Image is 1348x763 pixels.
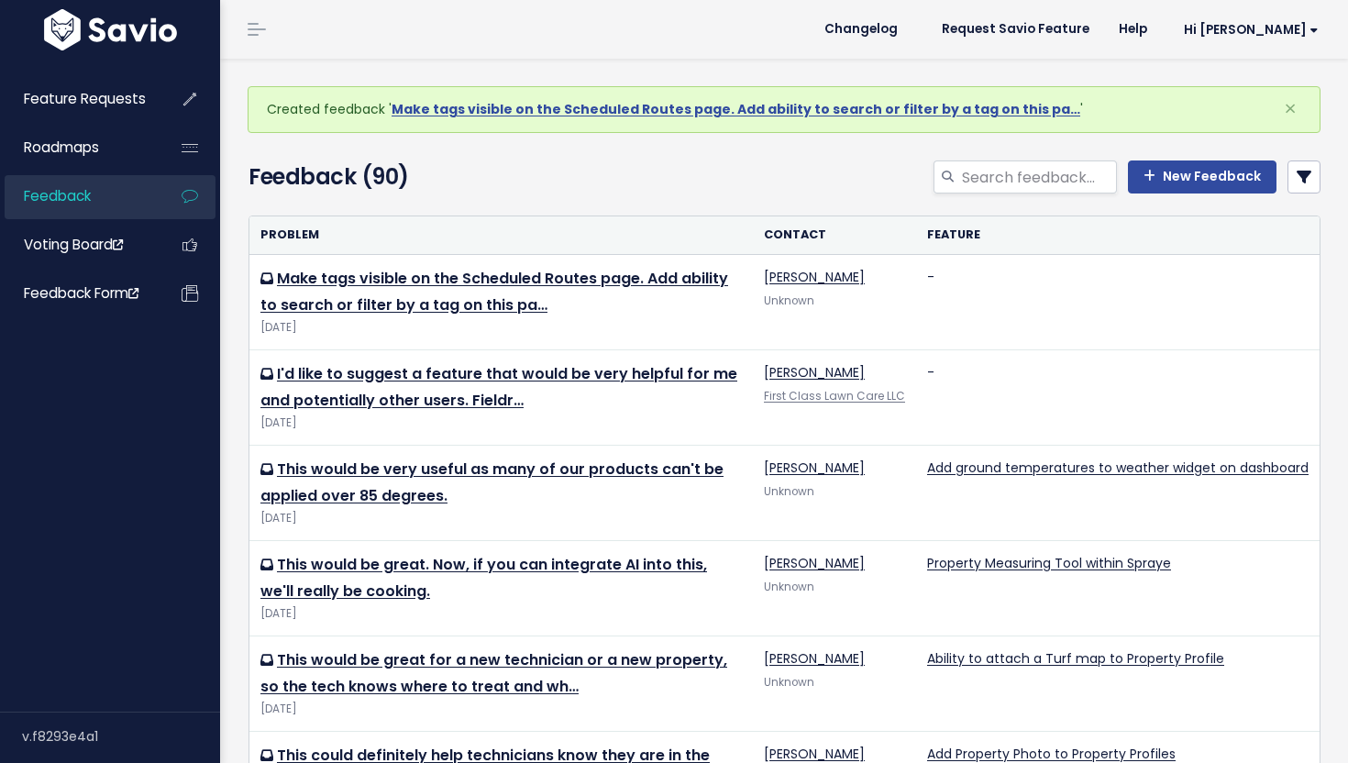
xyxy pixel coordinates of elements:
a: New Feedback [1128,160,1276,194]
a: Ability to attach a Turf map to Property Profile [927,649,1224,668]
a: First Class Lawn Care LLC [764,389,905,404]
span: Feature Requests [24,89,146,108]
a: Roadmaps [5,127,152,169]
span: Roadmaps [24,138,99,157]
a: Property Measuring Tool within Spraye [927,554,1171,572]
a: [PERSON_NAME] [764,363,865,381]
a: Add ground temperatures to weather widget on dashboard [927,459,1309,477]
a: I'd like to suggest a feature that would be very helpful for me and potentially other users. Fieldr… [260,363,737,411]
a: Make tags visible on the Scheduled Routes page. Add ability to search or filter by a tag on this pa… [260,268,728,315]
a: Feedback [5,175,152,217]
span: Unknown [764,484,814,499]
a: Make tags visible on the Scheduled Routes page. Add ability to search or filter by a tag on this pa… [392,100,1080,118]
th: Problem [249,216,753,254]
div: [DATE] [260,509,742,528]
a: [PERSON_NAME] [764,459,865,477]
a: This would be very useful as many of our products can't be applied over 85 degrees. [260,459,724,506]
td: - [916,349,1320,445]
span: Feedback form [24,283,138,303]
th: Feature [916,216,1320,254]
span: Unknown [764,293,814,308]
div: [DATE] [260,414,742,433]
span: Hi [PERSON_NAME] [1184,23,1319,37]
span: × [1284,94,1297,124]
div: Created feedback ' ' [248,86,1320,133]
input: Search feedback... [960,160,1117,194]
a: [PERSON_NAME] [764,268,865,286]
a: Help [1104,16,1162,43]
img: logo-white.9d6f32f41409.svg [39,9,182,50]
a: Feature Requests [5,78,152,120]
button: Close [1265,87,1315,131]
a: Request Savio Feature [927,16,1104,43]
a: This would be great for a new technician or a new property, so the tech knows where to treat and wh… [260,649,727,697]
a: [PERSON_NAME] [764,554,865,572]
a: This would be great. Now, if you can integrate AI into this, we'll really be cooking. [260,554,707,602]
a: [PERSON_NAME] [764,745,865,763]
a: [PERSON_NAME] [764,649,865,668]
span: Changelog [824,23,898,36]
div: v.f8293e4a1 [22,713,220,760]
span: Voting Board [24,235,123,254]
a: Feedback form [5,272,152,315]
span: Feedback [24,186,91,205]
td: - [916,254,1320,349]
h4: Feedback (90) [249,160,588,194]
a: Add Property Photo to Property Profiles [927,745,1176,763]
a: Voting Board [5,224,152,266]
a: Hi [PERSON_NAME] [1162,16,1333,44]
div: [DATE] [260,318,742,337]
span: Unknown [764,675,814,690]
div: [DATE] [260,604,742,624]
th: Contact [753,216,916,254]
span: Unknown [764,580,814,594]
div: [DATE] [260,700,742,719]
